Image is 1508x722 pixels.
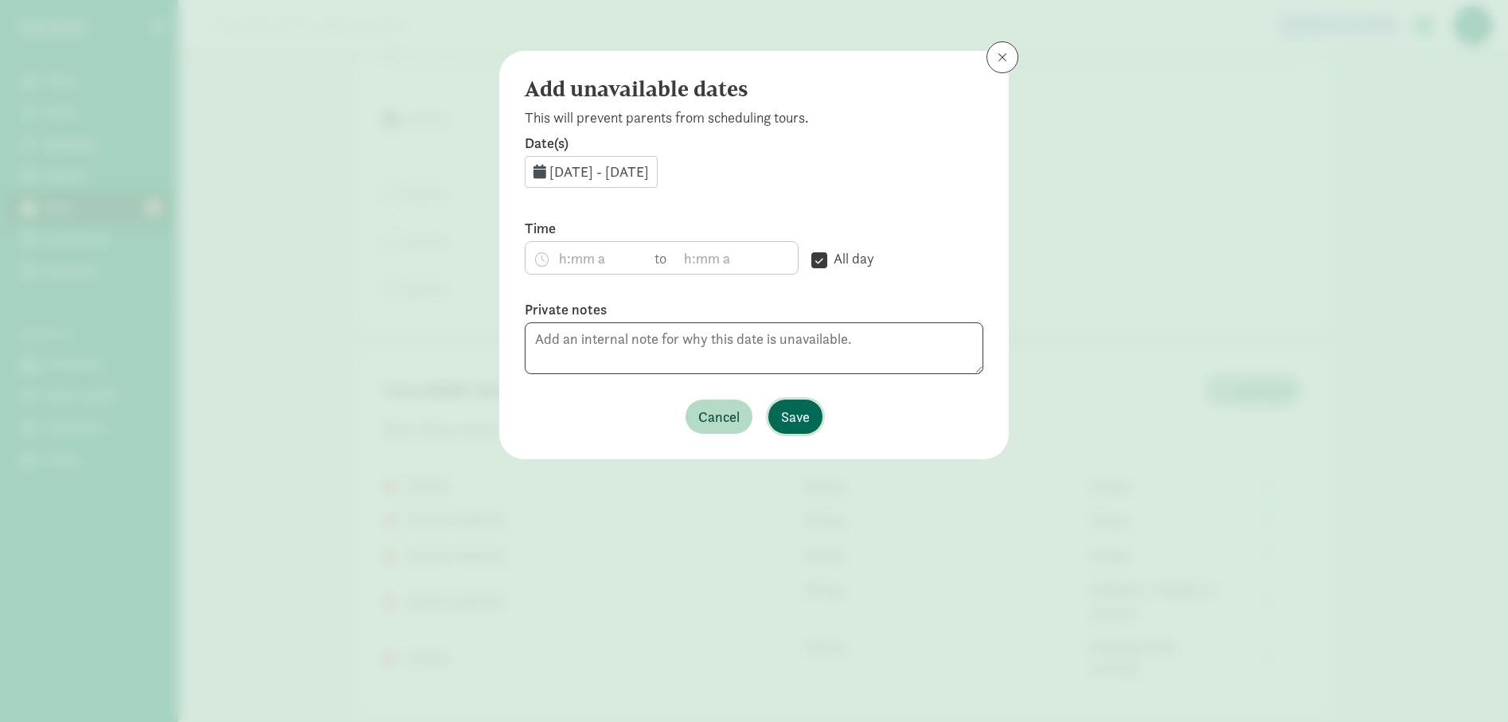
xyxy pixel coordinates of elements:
[525,76,971,102] h4: Add unavailable dates
[525,300,983,319] label: Private notes
[827,249,874,268] label: All day
[677,242,798,274] input: h:mm a
[525,108,983,127] p: This will prevent parents from scheduling tours.
[525,134,983,153] label: Date(s)
[698,406,740,427] span: Cancel
[768,400,822,434] button: Save
[686,400,752,434] button: Cancel
[1428,646,1508,722] iframe: Chat Widget
[525,242,647,274] input: h:mm a
[654,248,669,269] span: to
[525,219,799,238] label: Time
[549,162,649,181] span: [DATE] - [DATE]
[781,406,810,427] span: Save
